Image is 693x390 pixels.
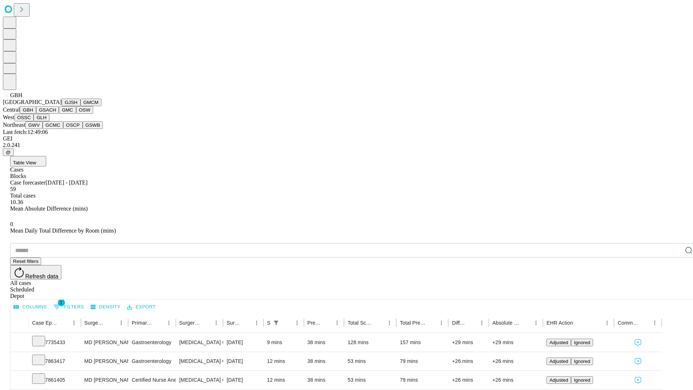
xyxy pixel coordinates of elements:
[227,333,260,352] div: [DATE]
[492,320,520,326] div: Absolute Difference
[13,160,36,165] span: Table View
[106,318,116,328] button: Sort
[492,333,539,352] div: +29 mins
[322,318,332,328] button: Sort
[467,318,477,328] button: Sort
[400,371,445,389] div: 79 mins
[10,265,61,279] button: Refresh data
[43,121,63,129] button: GCMC
[241,318,252,328] button: Sort
[549,377,568,383] span: Adjusted
[308,352,341,370] div: 38 mins
[58,299,65,306] span: 1
[531,318,541,328] button: Menu
[14,355,25,368] button: Expand
[63,121,83,129] button: OSCP
[650,318,660,328] button: Menu
[227,320,241,326] div: Surgery Date
[308,371,341,389] div: 38 mins
[179,320,200,326] div: Surgery Name
[10,179,45,186] span: Case forecaster
[492,371,539,389] div: +26 mins
[164,318,174,328] button: Menu
[10,199,23,205] span: 10.36
[3,107,20,113] span: Central
[32,371,77,389] div: 7861405
[3,114,14,120] span: West
[25,273,58,279] span: Refresh data
[348,333,393,352] div: 128 mins
[618,320,638,326] div: Comments
[3,99,62,105] span: [GEOGRAPHIC_DATA]
[3,135,690,142] div: GEI
[227,371,260,389] div: [DATE]
[125,302,157,313] button: Export
[436,318,446,328] button: Menu
[20,106,36,114] button: GBH
[84,371,125,389] div: MD [PERSON_NAME]
[10,257,41,265] button: Reset filters
[154,318,164,328] button: Sort
[179,333,219,352] div: [MEDICAL_DATA] CA SCRN NOT HI RSK
[25,121,43,129] button: GWV
[14,374,25,387] button: Expand
[84,333,125,352] div: MD [PERSON_NAME]
[116,318,126,328] button: Menu
[400,352,445,370] div: 79 mins
[282,318,292,328] button: Sort
[452,333,485,352] div: +29 mins
[14,337,25,349] button: Expand
[227,352,260,370] div: [DATE]
[348,320,374,326] div: Total Scheduled Duration
[348,371,393,389] div: 53 mins
[571,339,593,346] button: Ignored
[348,352,393,370] div: 53 mins
[69,318,79,328] button: Menu
[571,376,593,384] button: Ignored
[84,352,125,370] div: MD [PERSON_NAME]
[426,318,436,328] button: Sort
[132,371,172,389] div: Certified Nurse Anesthetist
[3,148,14,156] button: @
[89,302,122,313] button: Density
[80,99,101,106] button: GMCM
[36,106,59,114] button: GSACH
[3,142,690,148] div: 2.0.241
[267,352,300,370] div: 12 mins
[10,186,16,192] span: 59
[400,333,445,352] div: 157 mins
[292,318,302,328] button: Menu
[14,114,34,121] button: OSSC
[12,302,49,313] button: Select columns
[308,333,341,352] div: 38 mins
[267,320,270,326] div: Scheduled In Room Duration
[549,359,568,364] span: Adjusted
[83,121,103,129] button: GSWB
[201,318,211,328] button: Sort
[549,340,568,345] span: Adjusted
[10,156,46,166] button: Table View
[571,357,593,365] button: Ignored
[10,92,22,98] span: GBH
[13,259,38,264] span: Reset filters
[574,359,590,364] span: Ignored
[384,318,395,328] button: Menu
[492,352,539,370] div: +26 mins
[32,352,77,370] div: 7863417
[179,352,219,370] div: [MEDICAL_DATA] CA SCRN NOT HI RSK
[546,339,571,346] button: Adjusted
[452,371,485,389] div: +26 mins
[62,99,80,106] button: GJSH
[32,320,58,326] div: Case Epic Id
[452,320,466,326] div: Difference
[132,352,172,370] div: Gastroenterology
[521,318,531,328] button: Sort
[574,318,584,328] button: Sort
[132,320,153,326] div: Primary Service
[374,318,384,328] button: Sort
[271,318,281,328] div: 1 active filter
[211,318,221,328] button: Menu
[546,320,573,326] div: EHR Action
[3,129,48,135] span: Last fetch: 12:49:06
[271,318,281,328] button: Show filters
